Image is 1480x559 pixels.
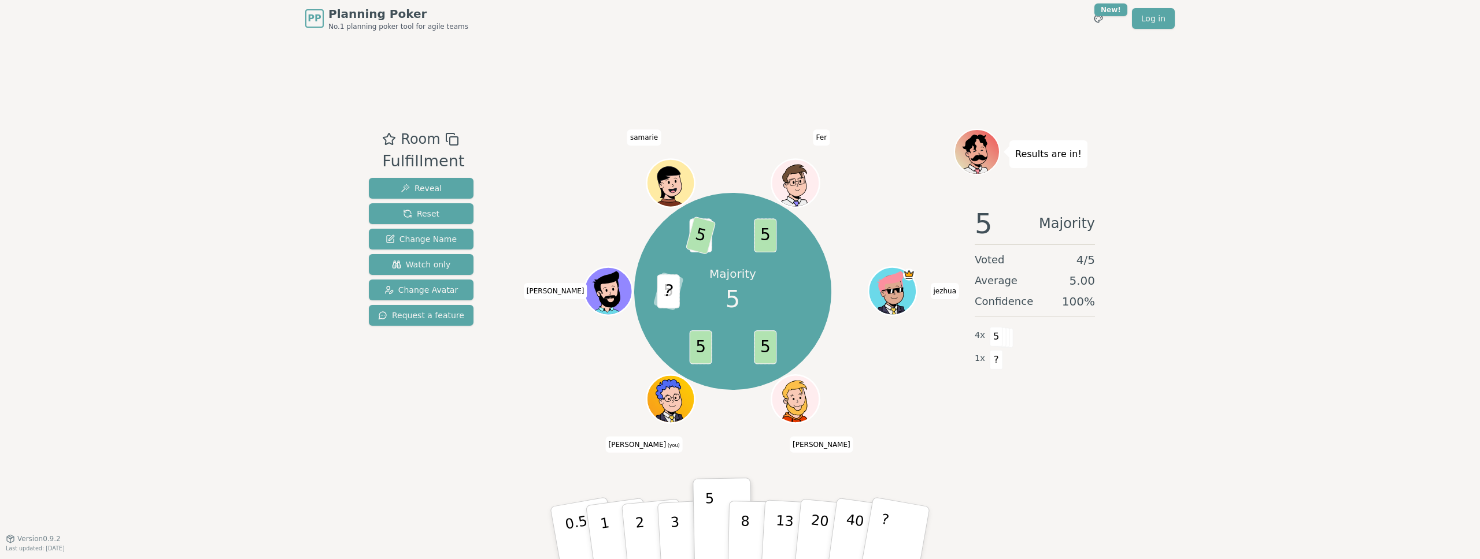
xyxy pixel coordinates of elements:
[790,437,853,453] span: Click to change your name
[990,350,1003,370] span: ?
[1094,3,1127,16] div: New!
[369,279,473,300] button: Change Avatar
[1076,252,1095,268] span: 4 / 5
[382,129,396,150] button: Add as favourite
[1088,8,1109,29] button: New!
[401,182,442,194] span: Reveal
[1132,8,1175,29] a: Log in
[369,203,473,224] button: Reset
[931,283,960,299] span: Click to change your name
[627,130,661,146] span: Click to change your name
[403,208,439,219] span: Reset
[369,254,473,275] button: Watch only
[378,310,464,321] span: Request a feature
[17,534,61,543] span: Version 0.9.2
[6,545,65,551] span: Last updated: [DATE]
[990,327,1003,346] span: 5
[975,352,985,365] span: 1 x
[689,330,712,364] span: 5
[1039,210,1095,237] span: Majority
[524,283,587,299] span: Click to change your name
[1062,293,1095,310] span: 100 %
[6,534,61,543] button: Version0.9.2
[328,22,468,31] span: No.1 planning poker tool for agile teams
[328,6,468,22] span: Planning Poker
[685,216,716,255] span: 5
[813,130,830,146] span: Click to change your name
[653,272,683,311] span: ?
[384,284,458,296] span: Change Avatar
[666,443,680,448] span: (you)
[903,269,915,281] span: jezhua is the host
[709,266,756,282] p: Majority
[392,259,451,270] span: Watch only
[401,129,440,150] span: Room
[386,233,457,245] span: Change Name
[1015,146,1082,162] p: Results are in!
[975,252,1005,268] span: Voted
[305,6,468,31] a: PPPlanning PokerNo.1 planning poker tool for agile teams
[726,282,740,316] span: 5
[369,229,473,249] button: Change Name
[369,178,473,199] button: Reveal
[705,490,715,553] p: 5
[975,210,993,237] span: 5
[975,329,985,342] span: 4 x
[648,377,693,422] button: Click to change your avatar
[1069,273,1095,289] span: 5.00
[975,293,1033,310] span: Confidence
[369,305,473,326] button: Request a feature
[754,218,776,252] span: 5
[308,12,321,25] span: PP
[382,150,464,173] div: Fulfillment
[606,437,683,453] span: Click to change your name
[975,273,1017,289] span: Average
[754,330,776,364] span: 5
